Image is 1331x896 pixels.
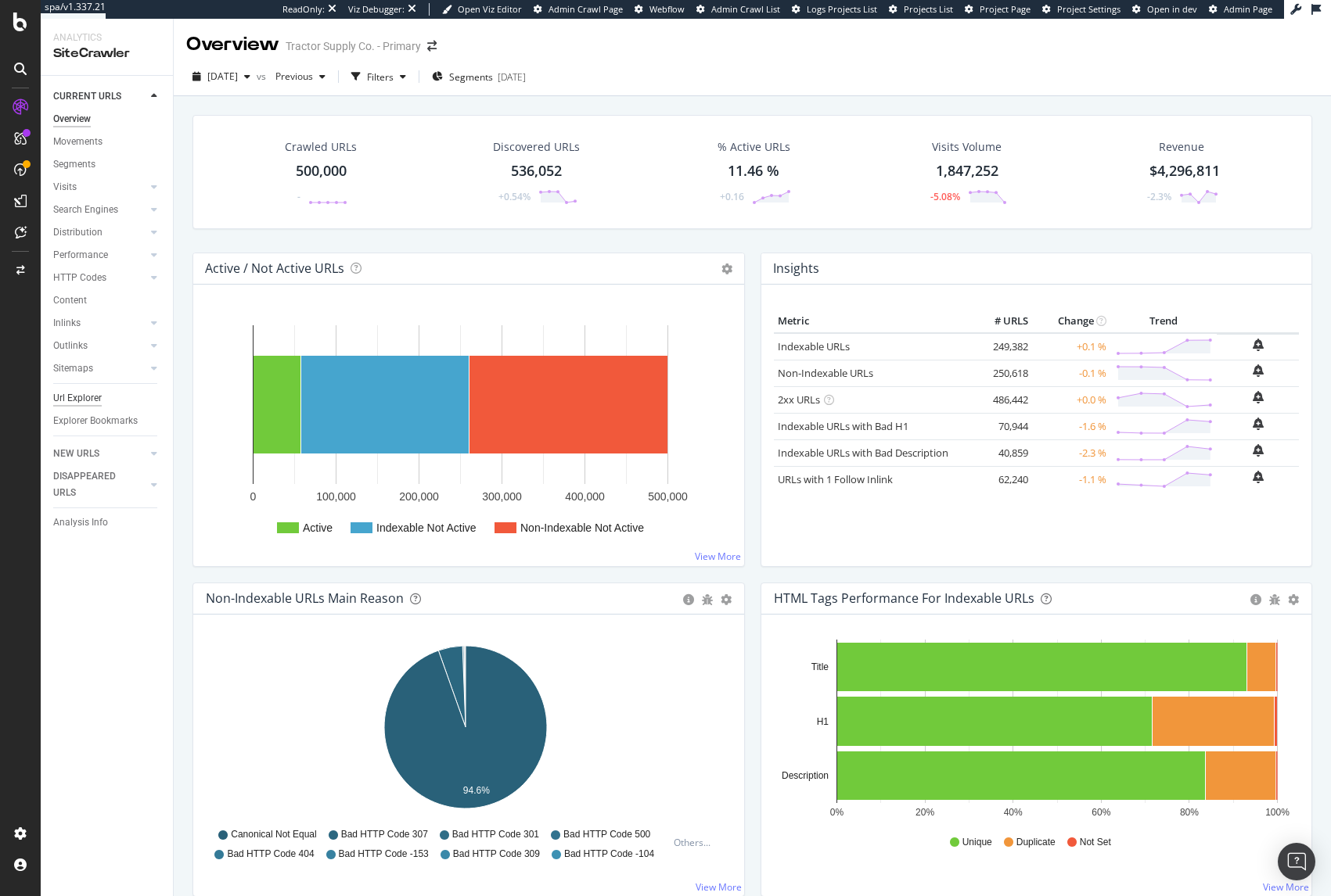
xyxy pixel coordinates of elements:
th: Metric [774,310,969,333]
div: Url Explorer [53,390,102,407]
div: Distribution [53,224,103,241]
a: Performance [53,247,146,263]
text: 80% [1179,807,1198,818]
span: vs [257,70,269,83]
td: 486,442 [969,386,1032,413]
svg: A chart. [774,640,1293,821]
a: NEW URLS [53,446,146,462]
div: Search Engines [53,202,118,218]
span: $4,296,811 [1149,161,1220,180]
a: Explorer Bookmarks [53,413,162,429]
td: -1.1 % [1032,466,1110,493]
div: 536,052 [511,161,562,181]
text: 500,000 [648,490,688,503]
a: URLs with 1 Follow Inlink [778,472,893,486]
div: Inlinks [53,315,81,332]
div: bug [1269,594,1280,605]
text: 0 [250,490,257,503]
a: Segments [53,156,162,173]
div: Discovered URLs [493,139,580,155]
div: Filters [367,70,394,84]
span: Bad HTTP Code 309 [453,848,540,861]
div: bell-plus [1253,339,1264,351]
span: 2025 Sep. 8th [207,70,238,83]
div: DISAPPEARED URLS [53,468,132,501]
div: bell-plus [1253,471,1264,483]
a: Inlinks [53,315,146,332]
div: % Active URLs [718,139,790,155]
div: Outlinks [53,338,88,354]
a: Open Viz Editor [442,3,522,16]
td: 249,382 [969,333,1032,360]
span: Bad HTTP Code 404 [227,848,314,861]
a: Overview [53,111,162,127]
a: Projects List [889,3,953,16]
div: circle-info [1250,594,1261,605]
i: Options [721,263,732,274]
a: Non-Indexable URLs [778,366,873,380]
div: 11.46 % [728,161,779,181]
a: Url Explorer [53,390,162,407]
a: 2xx URLs [778,392,820,407]
div: Overview [53,111,91,127]
div: gear [1288,594,1299,605]
div: Movements [53,134,103,150]
button: Filters [345,64,412,89]
div: bell-plus [1253,444,1264,457]
a: Logs Projects List [792,3,877,16]
text: Description [781,770,828,781]
div: Sitemaps [53,360,93,377]
a: Project Settings [1042,3,1121,16]
a: CURRENT URLS [53,88,146,105]
text: 20% [916,807,934,818]
text: Active [303,521,333,534]
a: DISAPPEARED URLS [53,468,146,501]
div: Analytics [53,31,160,45]
div: Analysis Info [53,514,108,531]
span: Segments [449,70,493,84]
div: Segments [53,156,95,173]
span: Revenue [1159,139,1204,155]
button: Previous [269,64,332,89]
span: Project Page [980,3,1031,15]
text: 200,000 [399,490,439,503]
text: 300,000 [482,490,522,503]
div: SiteCrawler [53,45,160,63]
a: Webflow [635,3,685,16]
a: View More [1263,880,1309,894]
a: Indexable URLs with Bad Description [778,446,948,460]
div: circle-info [683,594,694,605]
div: Content [53,292,87,309]
a: Distribution [53,224,146,241]
div: NEW URLS [53,446,99,462]
span: Logs Projects List [807,3,877,15]
div: HTML Tags Performance for Indexable URLs [774,590,1034,606]
td: -1.6 % [1032,413,1110,439]
div: Performance [53,247,108,263]
text: H1 [816,716,829,727]
a: Admin Crawl Page [534,3,623,16]
a: Project Page [965,3,1031,16]
text: 40% [1003,807,1022,818]
div: bug [702,594,713,605]
span: Open Viz Editor [458,3,522,15]
div: +0.54% [498,190,531,203]
a: Search Engines [53,202,146,218]
div: gear [721,594,732,605]
span: Admin Page [1224,3,1272,15]
div: Visits [53,179,77,195]
a: Analysis Info [53,514,162,531]
td: 62,240 [969,466,1032,493]
div: Viz Debugger: [348,3,405,16]
text: 0% [829,807,844,818]
th: Change [1032,310,1110,333]
a: Indexable URLs [778,339,850,353]
a: Visits [53,179,146,195]
svg: A chart. [206,640,725,821]
text: 94.6% [463,785,490,796]
span: Bad HTTP Code -153 [339,848,429,861]
span: Canonical Not Equal [231,828,316,841]
span: Bad HTTP Code 307 [341,828,428,841]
